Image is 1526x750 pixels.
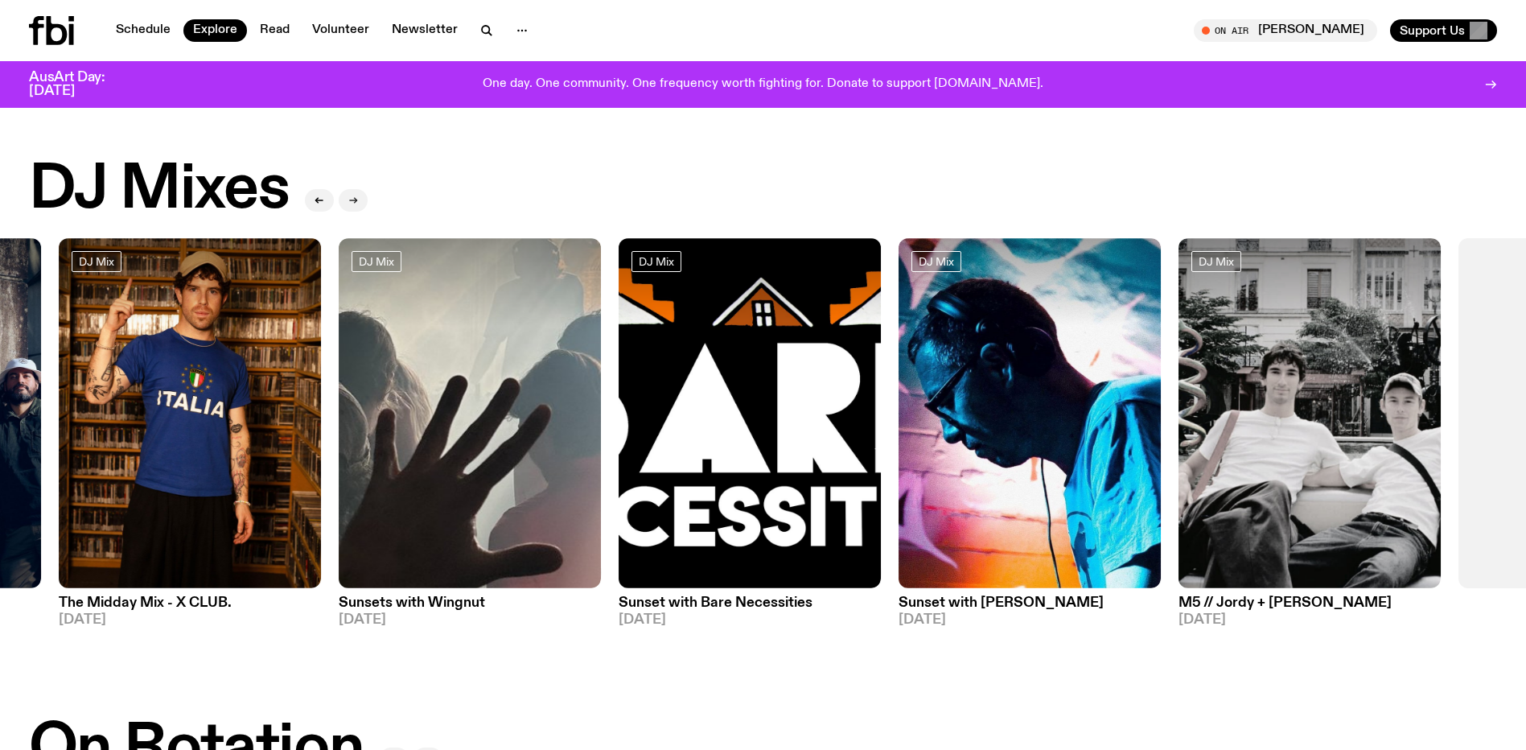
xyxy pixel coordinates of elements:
a: DJ Mix [631,251,681,272]
span: [DATE] [1178,613,1441,627]
span: [DATE] [899,613,1161,627]
a: Schedule [106,19,180,42]
h3: AusArt Day: [DATE] [29,71,132,98]
span: Support Us [1400,23,1465,38]
p: One day. One community. One frequency worth fighting for. Donate to support [DOMAIN_NAME]. [483,77,1043,92]
a: Newsletter [382,19,467,42]
a: The Midday Mix - X CLUB.[DATE] [59,588,321,627]
a: Explore [183,19,247,42]
span: [DATE] [339,613,601,627]
img: Simon Caldwell stands side on, looking downwards. He has headphones on. Behind him is a brightly ... [899,238,1161,588]
span: DJ Mix [919,255,954,267]
h3: Sunset with [PERSON_NAME] [899,596,1161,610]
span: DJ Mix [79,255,114,267]
h3: Sunsets with Wingnut [339,596,601,610]
h3: M5 // Jordy + [PERSON_NAME] [1178,596,1441,610]
img: Bare Necessities [619,238,881,588]
span: DJ Mix [359,255,394,267]
a: DJ Mix [72,251,121,272]
button: Support Us [1390,19,1497,42]
a: DJ Mix [352,251,401,272]
a: Read [250,19,299,42]
h3: The Midday Mix - X CLUB. [59,596,321,610]
h3: Sunset with Bare Necessities [619,596,881,610]
a: Sunsets with Wingnut[DATE] [339,588,601,627]
a: Sunset with Bare Necessities[DATE] [619,588,881,627]
a: DJ Mix [911,251,961,272]
span: [DATE] [619,613,881,627]
span: [DATE] [59,613,321,627]
span: DJ Mix [1199,255,1234,267]
a: M5 // Jordy + [PERSON_NAME][DATE] [1178,588,1441,627]
a: Sunset with [PERSON_NAME][DATE] [899,588,1161,627]
span: DJ Mix [639,255,674,267]
h2: DJ Mixes [29,159,289,220]
button: On Air[PERSON_NAME] [1194,19,1377,42]
a: DJ Mix [1191,251,1241,272]
a: Volunteer [302,19,379,42]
